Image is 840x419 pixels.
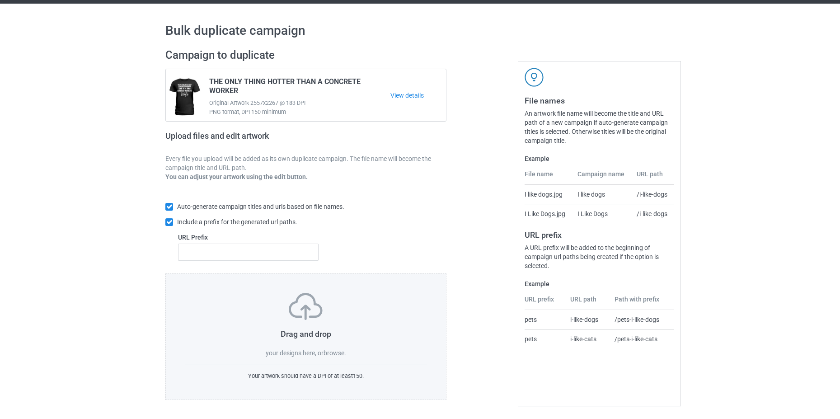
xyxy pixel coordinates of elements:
[324,349,344,357] label: browse
[525,329,565,348] td: pets
[565,310,610,329] td: i-like-dogs
[525,230,674,240] h3: URL prefix
[525,154,674,163] label: Example
[390,91,446,100] a: View details
[209,108,390,117] span: PNG format, DPI 150 minimum
[165,131,334,148] h2: Upload files and edit artwork
[344,349,346,357] span: .
[248,372,364,379] span: Your artwork should have a DPI of at least 150 .
[289,293,323,320] img: svg+xml;base64,PD94bWwgdmVyc2lvbj0iMS4wIiBlbmNvZGluZz0iVVRGLTgiPz4KPHN2ZyB3aWR0aD0iNzVweCIgaGVpZ2...
[185,329,427,339] h3: Drag and drop
[165,173,308,180] b: You can adjust your artwork using the edit button.
[177,203,344,210] span: Auto-generate campaign titles and urls based on file names.
[565,329,610,348] td: i-like-cats
[525,169,572,185] th: File name
[610,310,674,329] td: /pets-i-like-dogs
[178,233,319,242] label: URL Prefix
[266,349,324,357] span: your designs here, or
[209,99,390,108] span: Original Artwork 2557x2267 @ 183 DPI
[632,169,674,185] th: URL path
[610,329,674,348] td: /pets-i-like-cats
[573,185,632,204] td: I like dogs
[525,109,674,145] div: An artwork file name will become the title and URL path of a new campaign if auto-generate campai...
[573,169,632,185] th: Campaign name
[525,310,565,329] td: pets
[525,295,565,310] th: URL prefix
[565,295,610,310] th: URL path
[525,279,674,288] label: Example
[165,48,446,62] h2: Campaign to duplicate
[632,204,674,223] td: /i-like-dogs
[177,218,297,226] span: Include a prefix for the generated url paths.
[165,23,675,39] h1: Bulk duplicate campaign
[632,185,674,204] td: /i-like-dogs
[573,204,632,223] td: I Like Dogs
[209,77,390,99] span: THE ONLY THING HOTTER THAN A CONCRETE WORKER
[610,295,674,310] th: Path with prefix
[525,95,674,106] h3: File names
[525,185,572,204] td: I like dogs.jpg
[525,204,572,223] td: I Like Dogs.jpg
[165,154,446,172] p: Every file you upload will be added as its own duplicate campaign. The file name will become the ...
[525,68,544,87] img: svg+xml;base64,PD94bWwgdmVyc2lvbj0iMS4wIiBlbmNvZGluZz0iVVRGLTgiPz4KPHN2ZyB3aWR0aD0iNDJweCIgaGVpZ2...
[525,243,674,270] div: A URL prefix will be added to the beginning of campaign url paths being created if the option is ...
